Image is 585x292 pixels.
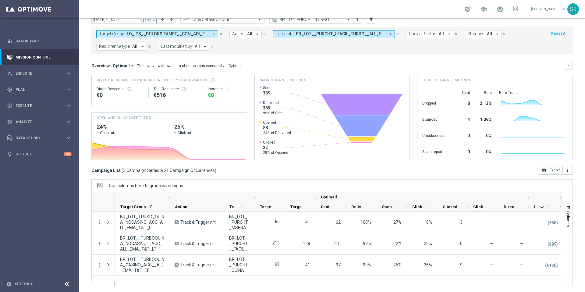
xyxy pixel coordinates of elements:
span: Clicked [443,205,457,209]
span: A [175,220,179,224]
div: 1.09% [477,114,492,124]
span: Delivery Rate = Delivered / Sent [360,220,371,225]
i: arrow_drop_down [140,44,145,49]
h4: Other channel metrics [422,77,471,83]
span: Click Rate [412,205,427,209]
a: [PERSON_NAME]keyboard_arrow_down [530,5,567,14]
h4: OPEN AND CLICK RATE TREND [97,115,151,121]
div: Press SPACE to select this row. [115,233,561,255]
i: close [454,32,458,36]
i: play_circle_outline [7,103,12,109]
span: Target Group: [99,31,125,37]
button: close [218,31,224,37]
div: Total [454,90,470,95]
span: Current Status: [409,31,437,37]
i: filter_alt [368,17,374,22]
i: refresh [545,204,550,209]
div: Analyze [7,119,66,125]
span: — [490,262,493,267]
i: person_search [7,71,12,76]
span: 369 [263,90,271,96]
span: Click Rate = Clicked / Opened [424,241,432,246]
span: Data Studio [16,136,66,140]
span: Open rate [100,130,116,135]
button: arrow_back [158,15,167,24]
button: Recurrence type: All arrow_drop_down [96,43,147,51]
button: open_in_browser Export [539,166,563,175]
span: All [132,44,137,49]
button: Mission Control [7,55,72,60]
span: Track & Trigger nrt_purchased_tickets [180,219,219,225]
div: 0 [454,146,470,156]
span: BR_LOT__PURCHT_QUINA_TURBO__ALL_EMA_T&T_LT [229,257,249,273]
i: close [395,32,400,36]
i: more_vert [97,262,102,268]
div: equalizer Dashboard [7,39,72,44]
div: Row Groups [108,183,183,188]
div: Dropped [422,98,447,108]
div: Explore [7,71,66,76]
i: trending_up [183,16,189,23]
i: keyboard_arrow_right [66,103,72,109]
i: arrow_forward [169,17,173,22]
span: Explore [16,72,66,75]
h2: 24% [97,123,164,130]
span: Click Rate = Clicked / Opened [424,262,432,267]
div: Press SPACE to select this row. [92,255,115,276]
label: 98 [275,262,280,267]
button: keyboard_arrow_down [565,62,573,70]
h4: Main channel metrics [260,77,306,83]
span: 62 [336,220,341,225]
a: Optibot [16,146,64,162]
span: Direct Response - Total KPI [504,205,518,209]
span: — [520,262,523,267]
button: gps_fixed Plan keyboard_arrow_right [7,87,72,92]
i: keyboard_arrow_right [66,135,72,141]
i: arrow_drop_down [255,31,260,37]
i: equalizer [7,38,12,44]
i: more_vert [565,168,570,173]
div: Press SPACE to select this row. [115,255,561,276]
div: lightbulb Optibot +10 [7,152,72,157]
div: This overview shows data of campaigns executed via Optimail [137,63,243,69]
button: more_vert [355,16,361,23]
div: Rate [477,90,492,95]
span: 25% of Opened [263,150,288,155]
div: €0 [97,91,144,99]
div: Data Studio [7,135,66,141]
i: arrow_drop_down [130,63,135,69]
div: SB [567,3,579,15]
i: keyboard_arrow_right [66,70,72,76]
button: Statuses: All arrow_drop_down [465,30,502,38]
button: Action: All arrow_drop_down [229,30,262,38]
div: Plan [7,87,66,92]
button: Reset All [551,30,568,37]
i: arrow_drop_down [211,31,217,37]
ng-select: BR_LOT_PURCHT_TURBO [269,15,353,24]
span: 365 [263,105,283,111]
button: person_search Explore keyboard_arrow_right [7,71,72,76]
div: Unsubscribed [422,130,447,140]
span: school [480,6,487,12]
button: more_vert [97,219,102,225]
button: Current Status: All arrow_drop_down [406,30,453,38]
span: BR_LOT__ACTIVESLOTTO__ALL_SMS_TAC_LT BR_LOT__ACTIVES_LOW__ALL_EMA_TAC_LT BR_LOT__ACTIVES_LOW__ALL... [127,31,209,37]
span: — [490,241,493,246]
span: 210 [333,241,341,246]
button: more_vert [97,241,102,246]
span: Click Rate = Clicked / Opened [424,220,432,225]
div: 0% [477,146,492,156]
span: Open Rate [382,205,396,209]
i: keyboard_arrow_right [66,119,72,125]
span: 24% of Delivered [263,130,291,135]
div: play_circle_outline Execute keyboard_arrow_right [7,103,72,108]
i: preview [272,16,278,23]
i: track_changes [7,119,12,125]
span: ( [122,168,123,173]
span: — [520,220,523,225]
button: Target Group: LO_IPS__DOLORSITAMET__CON_ADI_ELI_SE, DO_EIU__TEMPORI_UTL__ETD_MAG_ALI_EN, AD_MIN__... [96,30,218,38]
label: 65 [275,219,280,224]
span: Sent [321,205,329,209]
